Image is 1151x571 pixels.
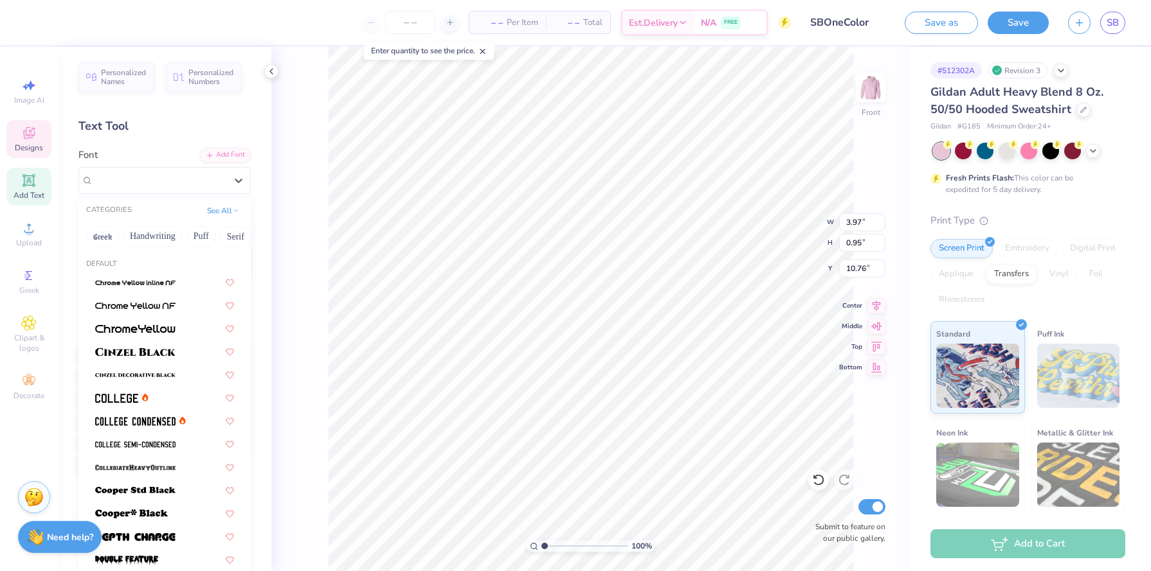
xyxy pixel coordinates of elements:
span: Neon Ink [936,426,968,439]
div: Vinyl [1041,265,1077,284]
span: Minimum Order: 24 + [987,121,1051,132]
span: Bottom [839,363,862,372]
img: Chrome Yellow NF [95,301,176,310]
img: Double Feature [95,556,158,565]
span: Designs [15,143,43,153]
span: Middle [839,322,862,331]
span: Center [839,301,862,310]
img: Neon Ink [936,443,1019,507]
input: Untitled Design [801,10,895,35]
img: College Semi-condensed [95,440,176,449]
span: – – [554,16,579,30]
span: Image AI [14,95,44,105]
span: N/A [701,16,716,30]
span: – – [477,16,503,30]
img: College Condensed [95,417,176,426]
img: Cinzel Decorative Black (Black) [95,371,176,380]
div: Digital Print [1062,239,1124,258]
span: Top [839,342,862,351]
div: This color can be expedited for 5 day delivery. [946,172,1104,195]
span: Per Item [507,16,538,30]
div: Default [78,259,251,270]
span: Add Text [14,190,44,200]
button: Save as [905,12,978,34]
span: Personalized Numbers [188,68,234,86]
label: Submit to feature on our public gallery. [808,521,885,544]
img: Puff Ink [1037,344,1120,408]
span: Puff Ink [1037,327,1064,340]
span: Est. Delivery [629,16,678,30]
img: Chrome Yellow Inline NF [95,278,176,287]
img: College [95,394,138,403]
input: – – [385,11,435,34]
div: # 512302A [930,62,982,78]
img: CollegiateHeavyOutline [95,463,176,472]
span: SB [1107,15,1119,30]
button: Serif [220,226,251,247]
span: Metallic & Glitter Ink [1037,426,1113,439]
span: Personalized Names [101,68,147,86]
div: Transfers [986,265,1037,284]
div: Enter quantity to see the price. [364,42,494,60]
img: ChromeYellow [95,324,176,333]
div: Front [862,107,880,118]
span: Decorate [14,391,44,401]
span: Total [583,16,603,30]
div: Screen Print [930,239,993,258]
div: Revision 3 [988,62,1047,78]
span: 100 % [631,540,652,552]
button: Greek [86,226,119,247]
img: Standard [936,344,1019,408]
strong: Need help? [47,531,93,543]
span: FREE [724,18,738,27]
div: Print Type [930,213,1125,228]
button: Save [988,12,1049,34]
div: CATEGORIES [86,205,132,216]
div: Foil [1081,265,1111,284]
a: SB [1100,12,1125,34]
div: Applique [930,265,982,284]
div: Add Font [200,148,251,163]
div: Embroidery [997,239,1058,258]
span: Greek [19,285,39,295]
span: Upload [16,238,42,248]
img: Cooper* Black (Black) [95,509,168,518]
div: Text Tool [78,118,251,135]
button: Handwriting [123,226,183,247]
div: Rhinestones [930,290,993,310]
img: Front [858,75,884,100]
span: # G185 [957,121,981,132]
img: Depth Charge [95,532,176,541]
img: Metallic & Glitter Ink [1037,443,1120,507]
label: Font [78,148,98,163]
strong: Fresh Prints Flash: [946,173,1014,183]
span: Clipart & logos [6,333,51,353]
span: Gildan [930,121,951,132]
img: Cooper Std Black [95,486,176,495]
span: Gildan Adult Heavy Blend 8 Oz. 50/50 Hooded Sweatshirt [930,84,1103,117]
button: See All [203,204,243,217]
button: Puff [186,226,216,247]
span: Standard [936,327,970,340]
img: Cinzel Black (Black) [95,347,176,356]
